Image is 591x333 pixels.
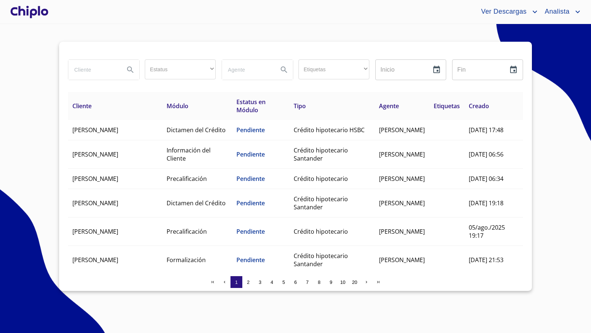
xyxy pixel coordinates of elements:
span: 8 [318,279,320,285]
span: [DATE] 21:53 [469,256,503,264]
span: Formalización [167,256,206,264]
button: account of current user [539,6,582,18]
span: 10 [340,279,345,285]
span: Información del Cliente [167,146,211,162]
span: [PERSON_NAME] [72,175,118,183]
span: [PERSON_NAME] [72,256,118,264]
span: Etiquetas [434,102,460,110]
span: [PERSON_NAME] [379,175,425,183]
button: Search [275,61,293,79]
span: Estatus en Módulo [236,98,266,114]
span: [DATE] 06:34 [469,175,503,183]
button: 20 [349,276,361,288]
span: 5 [282,279,285,285]
span: Ver Descargas [475,6,530,18]
button: 3 [254,276,266,288]
div: ​ [145,59,216,79]
span: Analista [539,6,573,18]
span: Pendiente [236,126,265,134]
button: account of current user [475,6,539,18]
span: 3 [259,279,261,285]
span: [PERSON_NAME] [379,256,425,264]
span: Crédito hipotecario HSBC [294,126,365,134]
button: 7 [301,276,313,288]
span: 05/ago./2025 19:17 [469,223,505,240]
span: Crédito hipotecario Santander [294,146,348,162]
button: 4 [266,276,278,288]
input: search [68,60,119,80]
span: [DATE] 19:18 [469,199,503,207]
span: 6 [294,279,297,285]
button: 5 [278,276,290,288]
button: 1 [230,276,242,288]
button: 8 [313,276,325,288]
button: Search [122,61,139,79]
span: Crédito hipotecario [294,175,348,183]
span: Pendiente [236,256,265,264]
span: Precalificación [167,227,207,236]
input: search [222,60,272,80]
span: [DATE] 17:48 [469,126,503,134]
button: 6 [290,276,301,288]
span: Módulo [167,102,188,110]
button: 2 [242,276,254,288]
span: 4 [270,279,273,285]
span: 1 [235,279,238,285]
span: 20 [352,279,357,285]
button: 9 [325,276,337,288]
span: Precalificación [167,175,207,183]
span: Crédito hipotecario [294,227,348,236]
span: [PERSON_NAME] [72,199,118,207]
span: [PERSON_NAME] [72,126,118,134]
span: Agente [379,102,399,110]
span: Crédito hipotecario Santander [294,252,348,268]
span: Dictamen del Crédito [167,126,226,134]
button: 10 [337,276,349,288]
span: Pendiente [236,150,265,158]
div: ​ [298,59,369,79]
span: 2 [247,279,249,285]
span: Creado [469,102,489,110]
span: [PERSON_NAME] [379,227,425,236]
span: Pendiente [236,175,265,183]
span: [PERSON_NAME] [72,150,118,158]
span: Dictamen del Crédito [167,199,226,207]
span: Crédito hipotecario Santander [294,195,348,211]
span: Cliente [72,102,92,110]
span: [PERSON_NAME] [379,150,425,158]
span: 7 [306,279,308,285]
span: [PERSON_NAME] [379,126,425,134]
span: [PERSON_NAME] [72,227,118,236]
span: [PERSON_NAME] [379,199,425,207]
span: Pendiente [236,199,265,207]
span: [DATE] 06:56 [469,150,503,158]
span: Tipo [294,102,306,110]
span: Pendiente [236,227,265,236]
span: 9 [329,279,332,285]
